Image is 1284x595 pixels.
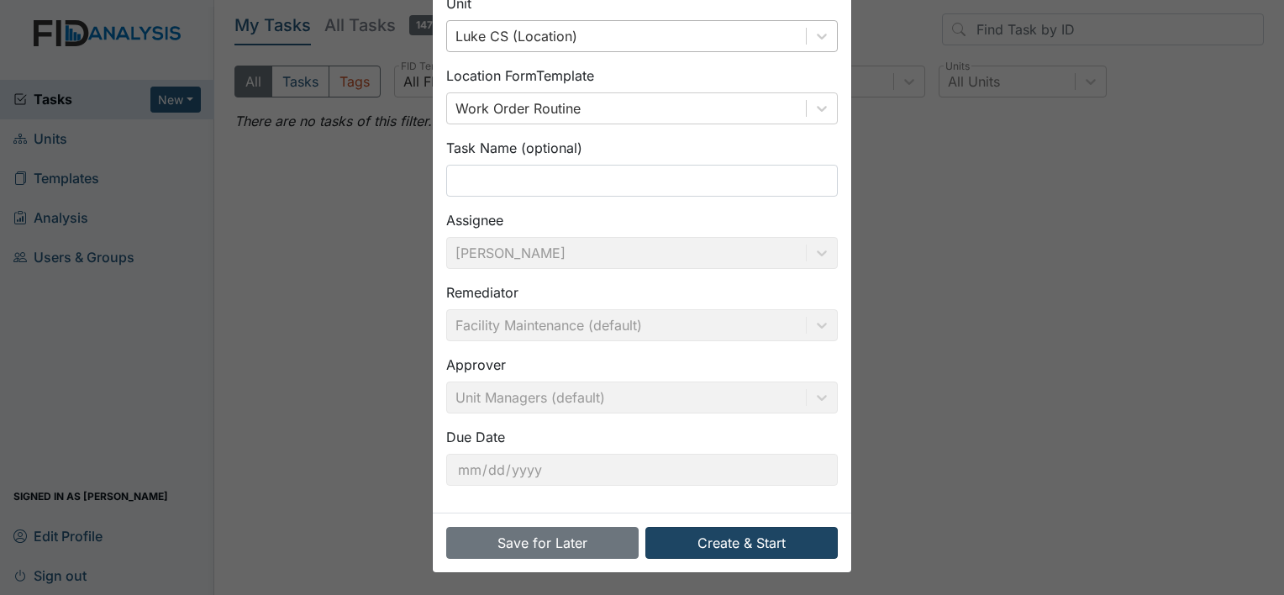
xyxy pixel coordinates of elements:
div: Work Order Routine [455,98,581,118]
label: Due Date [446,427,505,447]
label: Remediator [446,282,518,303]
label: Task Name (optional) [446,138,582,158]
div: Luke CS (Location) [455,26,577,46]
button: Create & Start [645,527,838,559]
label: Location Form Template [446,66,594,86]
label: Assignee [446,210,503,230]
button: Save for Later [446,527,639,559]
label: Approver [446,355,506,375]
